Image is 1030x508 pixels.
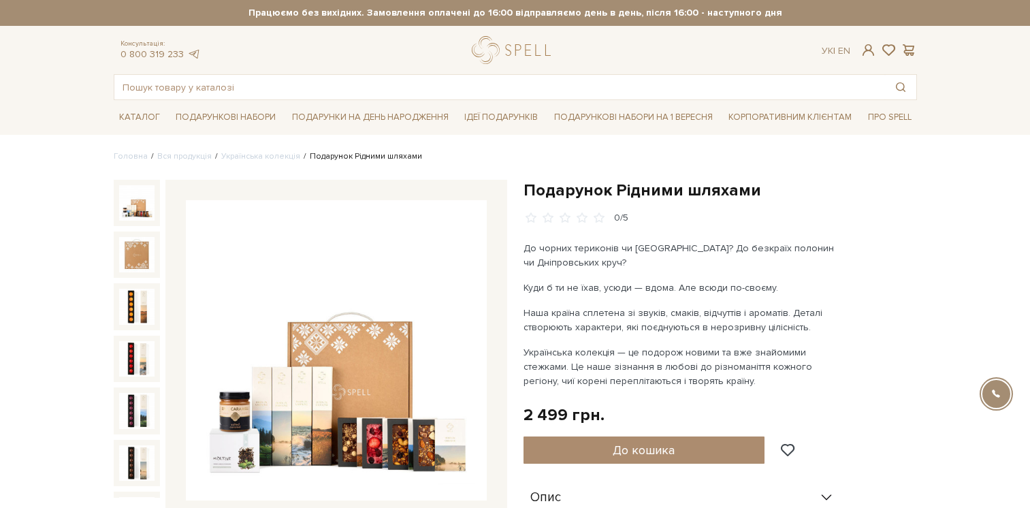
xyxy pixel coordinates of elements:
a: Про Spell [863,107,917,128]
div: 2 499 грн. [524,404,605,426]
a: Каталог [114,107,165,128]
button: Пошук товару у каталозі [885,75,916,99]
input: Пошук товару у каталозі [114,75,885,99]
a: Ідеї подарунків [459,107,543,128]
a: Подарунки на День народження [287,107,454,128]
img: Подарунок Рідними шляхами [119,237,155,272]
a: Вся продукція [157,151,212,161]
button: До кошика [524,436,765,464]
img: Подарунок Рідними шляхами [186,200,487,501]
img: Подарунок Рідними шляхами [119,185,155,221]
div: 0/5 [614,212,628,225]
span: До кошика [613,443,675,458]
a: 0 800 319 233 [120,48,184,60]
img: Подарунок Рідними шляхами [119,393,155,428]
p: Наша країна сплетена зі звуків, смаків, відчуттів і ароматів. Деталі створюють характери, які поє... [524,306,843,334]
p: Українська колекція — це подорож новими та вже знайомими стежками. Це наше зізнання в любові до р... [524,345,843,388]
strong: Працюємо без вихідних. Замовлення оплачені до 16:00 відправляємо день в день, після 16:00 - насту... [114,7,917,19]
img: Подарунок Рідними шляхами [119,289,155,324]
p: До чорних териконів чи [GEOGRAPHIC_DATA]? До безкраїх полонин чи Дніпровських круч? [524,241,843,270]
a: Корпоративним клієнтам [723,106,857,129]
span: | [833,45,835,57]
a: logo [472,36,557,64]
a: Подарункові набори на 1 Вересня [549,106,718,129]
li: Подарунок Рідними шляхами [300,150,422,163]
a: telegram [187,48,201,60]
p: Куди б ти не їхав, усюди — вдома. Але всюди по-своєму. [524,281,843,295]
a: Подарункові набори [170,107,281,128]
a: Українська колекція [221,151,300,161]
img: Подарунок Рідними шляхами [119,341,155,377]
h1: Подарунок Рідними шляхами [524,180,917,201]
img: Подарунок Рідними шляхами [119,445,155,481]
a: Головна [114,151,148,161]
a: En [838,45,850,57]
span: Опис [530,492,561,504]
span: Консультація: [120,39,201,48]
div: Ук [822,45,850,57]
